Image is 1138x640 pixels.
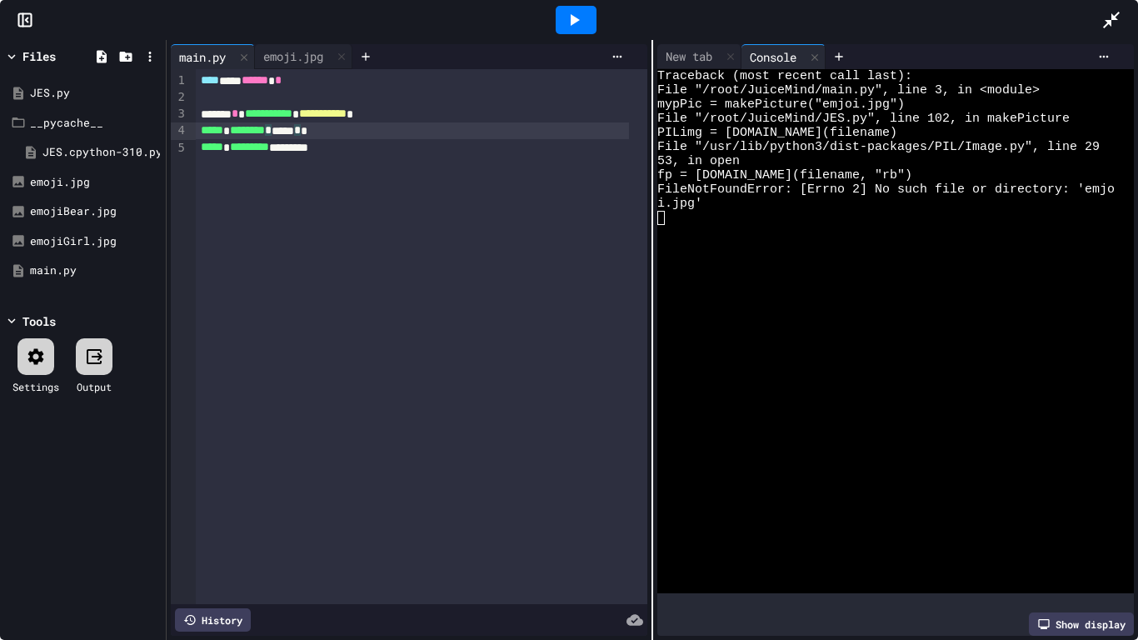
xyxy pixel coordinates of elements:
div: 1 [171,72,187,89]
span: FileNotFoundError: [Errno 2] No such file or directory: 'emjo [657,182,1115,197]
div: 4 [171,122,187,139]
span: File "/root/JuiceMind/main.py", line 3, in <module> [657,83,1040,97]
div: 2 [171,89,187,106]
div: 3 [171,106,187,122]
span: PILimg = [DOMAIN_NAME](filename) [657,126,897,140]
span: fp = [DOMAIN_NAME](filename, "rb") [657,168,912,182]
span: mypPic = makePicture("emjoi.jpg") [657,97,905,112]
span: i.jpg' [657,197,702,211]
span: File "/root/JuiceMind/JES.py", line 102, in makePicture [657,112,1070,126]
span: Traceback (most recent call last): [657,69,912,83]
span: File "/usr/lib/python3/dist-packages/PIL/Image.py", line 29 [657,140,1100,154]
div: 5 [171,140,187,157]
span: 53, in open [657,154,740,168]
